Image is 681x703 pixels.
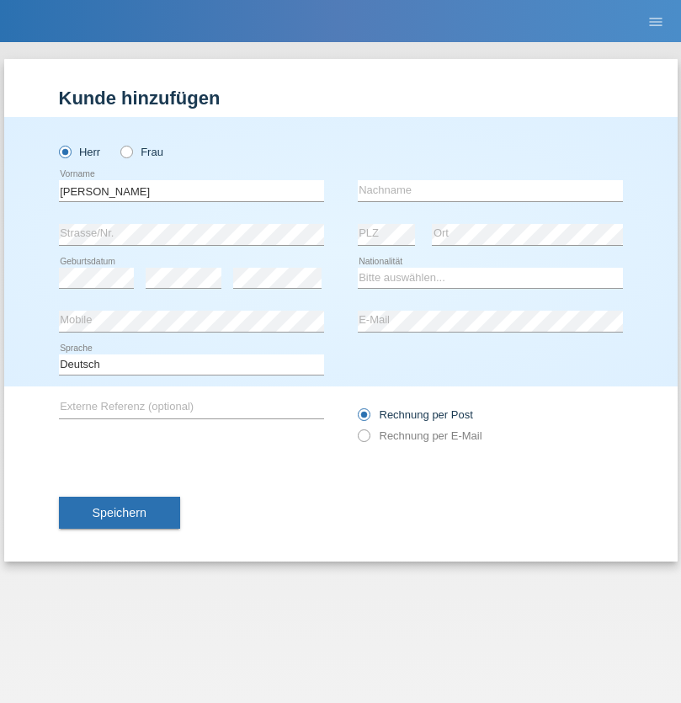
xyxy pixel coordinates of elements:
[120,146,163,158] label: Frau
[358,429,369,450] input: Rechnung per E-Mail
[59,146,70,157] input: Herr
[358,408,369,429] input: Rechnung per Post
[639,16,673,26] a: menu
[59,88,623,109] h1: Kunde hinzufügen
[59,146,101,158] label: Herr
[358,408,473,421] label: Rechnung per Post
[59,497,180,529] button: Speichern
[358,429,482,442] label: Rechnung per E-Mail
[647,13,664,30] i: menu
[120,146,131,157] input: Frau
[93,506,146,519] span: Speichern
